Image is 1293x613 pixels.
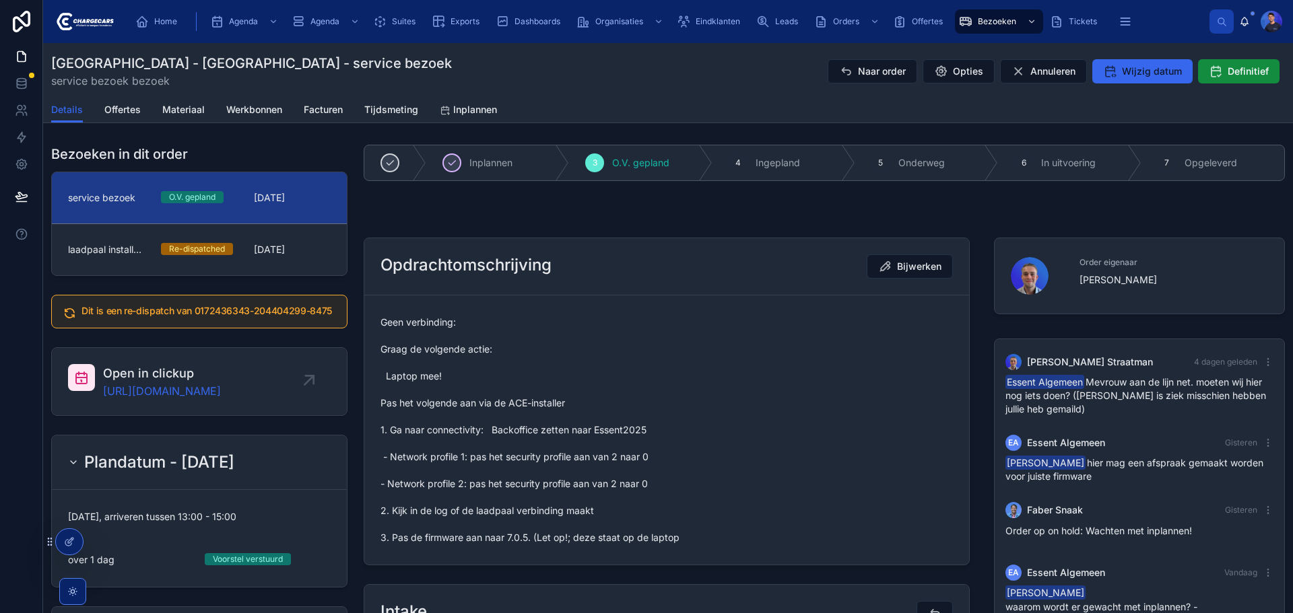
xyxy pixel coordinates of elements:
span: Gisteren [1225,505,1257,515]
a: Open in clickup[URL][DOMAIN_NAME] [52,348,347,415]
span: Details [51,103,83,116]
span: Definitief [1228,65,1269,78]
h2: Plandatum - [DATE] [84,452,234,473]
span: 6 [1022,157,1026,168]
span: Essent Algemeen [1027,566,1105,579]
span: Essent Algemeen [1027,436,1105,449]
span: Dashboards [515,16,560,27]
button: Bijwerken [867,254,953,279]
span: service bezoek [68,191,135,205]
h1: [GEOGRAPHIC_DATA] - [GEOGRAPHIC_DATA] - service bezoek [51,54,452,73]
span: Inplannen [469,156,512,170]
span: [PERSON_NAME] [1080,273,1269,287]
a: Offertes [889,9,952,34]
h2: Opdrachtomschrijving [380,254,552,276]
span: hier mag een afspraak gemaakt worden voor juiste firmware [1005,457,1263,482]
button: Opties [923,59,995,83]
span: Naar order [858,65,906,78]
span: service bezoek bezoek [51,73,452,89]
a: Dashboards [492,9,570,34]
button: Annuleren [1000,59,1087,83]
h5: Dit is een re-dispatch van 0172436343-204404299-8475 [81,306,336,316]
span: 4 [735,157,741,168]
span: Home [154,16,177,27]
span: O.V. gepland [612,156,669,170]
span: Wijzig datum [1122,65,1182,78]
span: Opgeleverd [1185,156,1237,170]
a: Werkbonnen [226,98,282,124]
a: Facturen [304,98,343,124]
a: Offertes [104,98,141,124]
span: Geen verbinding: Graag de volgende actie: Laptop mee! Pas het volgende aan via de ACE-installer 1... [380,316,953,544]
span: Tijdsmeting [364,103,418,116]
span: Exports [451,16,479,27]
span: Eindklanten [696,16,740,27]
span: [PERSON_NAME] [1005,456,1086,470]
span: 4 dagen geleden [1194,357,1257,367]
a: Leads [752,9,807,34]
img: App logo [54,11,114,32]
a: Inplannen [440,98,497,124]
span: 3 [593,157,597,168]
span: Offertes [912,16,943,27]
span: Facturen [304,103,343,116]
a: Bezoeken [955,9,1043,34]
span: Leads [775,16,798,27]
button: Wijzig datum [1092,59,1193,83]
div: Voorstel verstuurd [213,553,283,565]
span: [DATE] [254,191,331,205]
span: In uitvoering [1041,156,1096,170]
a: Exports [428,9,489,34]
span: 5 [878,157,883,168]
a: Eindklanten [673,9,750,34]
span: [PERSON_NAME] Straatman [1027,355,1153,369]
span: Offertes [104,103,141,116]
span: EA [1008,437,1019,448]
span: Open in clickup [103,364,221,383]
a: Materiaal [162,98,205,124]
span: Faber Snaak [1027,503,1083,517]
span: Organisaties [595,16,643,27]
button: Naar order [828,59,917,83]
a: Orders [810,9,886,34]
a: Tickets [1046,9,1106,34]
div: scrollable content [125,7,1209,36]
p: over 1 dag [68,553,114,567]
a: Organisaties [572,9,670,34]
a: Tijdsmeting [364,98,418,124]
a: Home [131,9,187,34]
span: Agenda [310,16,339,27]
span: Suites [392,16,416,27]
span: Vandaag [1224,567,1257,577]
span: Bijwerken [897,260,941,273]
span: Annuleren [1030,65,1075,78]
span: Mevrouw aan de lijn net. moeten wij hier nog iets doen? ([PERSON_NAME] is ziek misschien hebben j... [1005,376,1266,414]
span: Materiaal [162,103,205,116]
a: Details [51,98,83,123]
span: Gisteren [1225,437,1257,447]
a: Agenda [206,9,285,34]
span: Essent Algemeen [1005,375,1084,389]
span: laadpaal installatie [68,243,145,256]
span: [DATE] [254,243,331,256]
a: Suites [369,9,425,34]
span: Opties [953,65,983,78]
h1: Bezoeken in dit order [51,145,188,164]
p: Order op on hold: Wachten met inplannen! [1005,524,1273,538]
span: Agenda [229,16,258,27]
span: Tickets [1069,16,1097,27]
div: Re-dispatched [169,243,225,255]
a: laadpaal installatieRe-dispatched[DATE] [52,223,347,275]
a: [URL][DOMAIN_NAME] [103,383,221,399]
div: O.V. gepland [169,191,215,203]
span: Bezoeken [978,16,1016,27]
span: Ingepland [756,156,800,170]
span: Onderweg [898,156,945,170]
span: Order eigenaar [1080,257,1269,268]
span: 7 [1164,157,1169,168]
a: Agenda [288,9,366,34]
span: [PERSON_NAME] [1005,585,1086,600]
span: [DATE], arriveren tussen 13:00 - 15:00 [68,510,331,524]
span: Orders [833,16,859,27]
span: Inplannen [453,103,497,116]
